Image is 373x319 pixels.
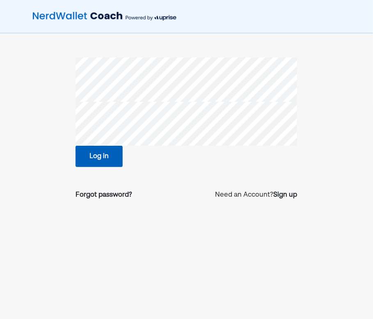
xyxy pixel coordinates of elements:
a: Forgot password? [76,190,132,200]
button: Log in [76,146,123,167]
a: Sign up [273,190,297,200]
p: Need an Account? [215,190,297,200]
